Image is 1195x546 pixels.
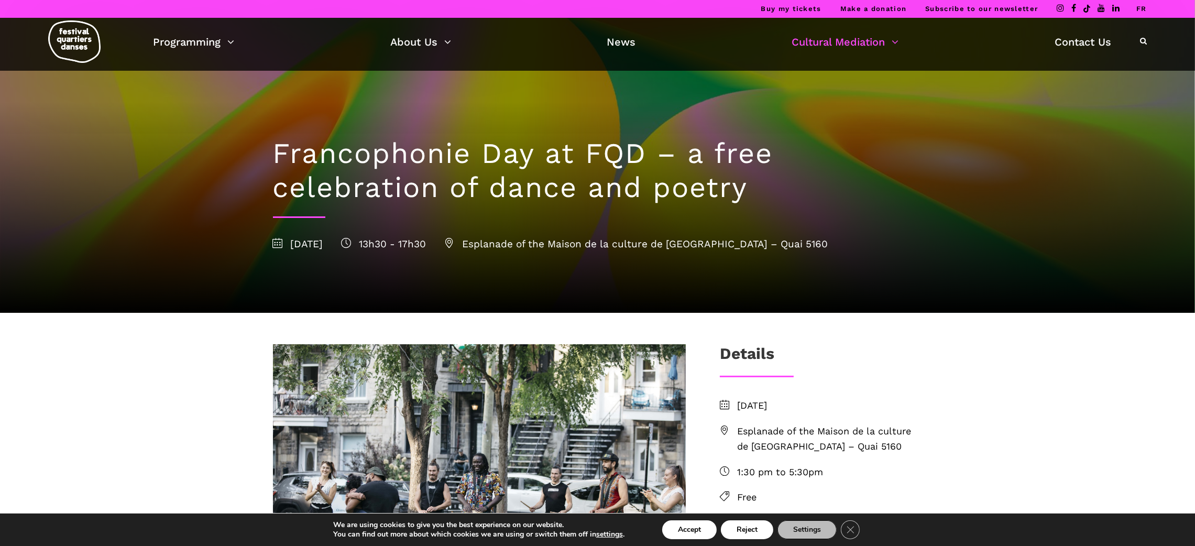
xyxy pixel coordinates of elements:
span: Esplanade of the Maison de la culture de [GEOGRAPHIC_DATA] – Quai 5160 [445,238,828,250]
a: About Us [390,33,451,51]
h1: Francophonie Day at FQD – a free celebration of dance and poetry [273,137,923,205]
p: We are using cookies to give you the best experience on our website. [333,520,624,530]
button: settings [596,530,623,539]
span: 1:30 pm to 5:30pm [737,465,923,480]
h3: Details [720,344,774,370]
a: Make a donation [840,5,907,13]
a: Contact Us [1055,33,1111,51]
a: Programming [153,33,234,51]
span: Esplanade of the Maison de la culture de [GEOGRAPHIC_DATA] – Quai 5160 [737,424,923,454]
span: [DATE] [737,398,923,413]
a: News [607,33,636,51]
p: You can find out more about which cookies we are using or switch them off in . [333,530,624,539]
a: Cultural Mediation [792,33,898,51]
button: Reject [721,520,773,539]
span: [DATE] [273,238,323,250]
a: FR [1136,5,1147,13]
img: logo-fqd-med [48,20,101,63]
button: Close GDPR Cookie Banner [841,520,860,539]
button: Accept [662,520,717,539]
a: Buy my tickets [761,5,821,13]
span: 13h30 - 17h30 [342,238,426,250]
a: Subscribe to our newsletter [925,5,1038,13]
button: Settings [777,520,837,539]
span: Free [737,490,923,505]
